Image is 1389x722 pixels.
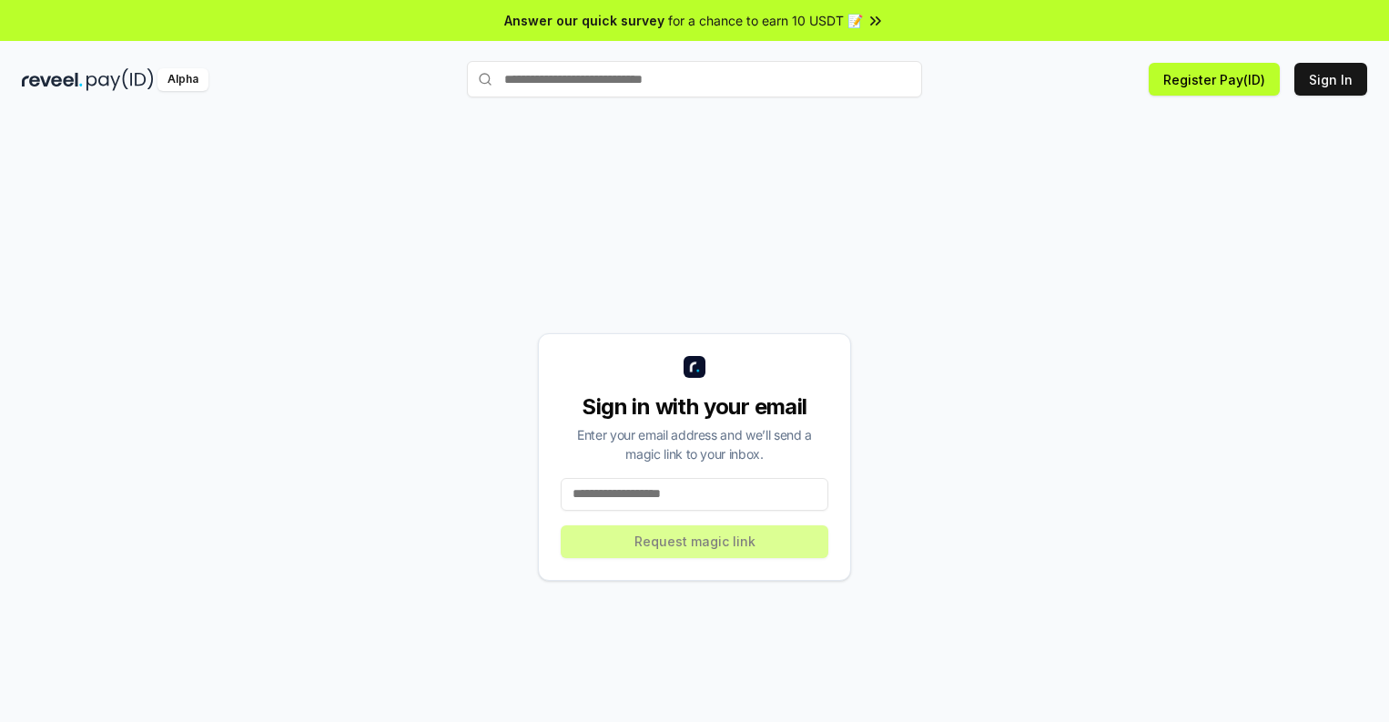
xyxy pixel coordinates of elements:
div: Enter your email address and we’ll send a magic link to your inbox. [561,425,828,463]
button: Sign In [1294,63,1367,96]
img: logo_small [684,356,705,378]
div: Alpha [157,68,208,91]
img: pay_id [86,68,154,91]
button: Register Pay(ID) [1149,63,1280,96]
div: Sign in with your email [561,392,828,422]
img: reveel_dark [22,68,83,91]
span: Answer our quick survey [504,11,664,30]
span: for a chance to earn 10 USDT 📝 [668,11,863,30]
